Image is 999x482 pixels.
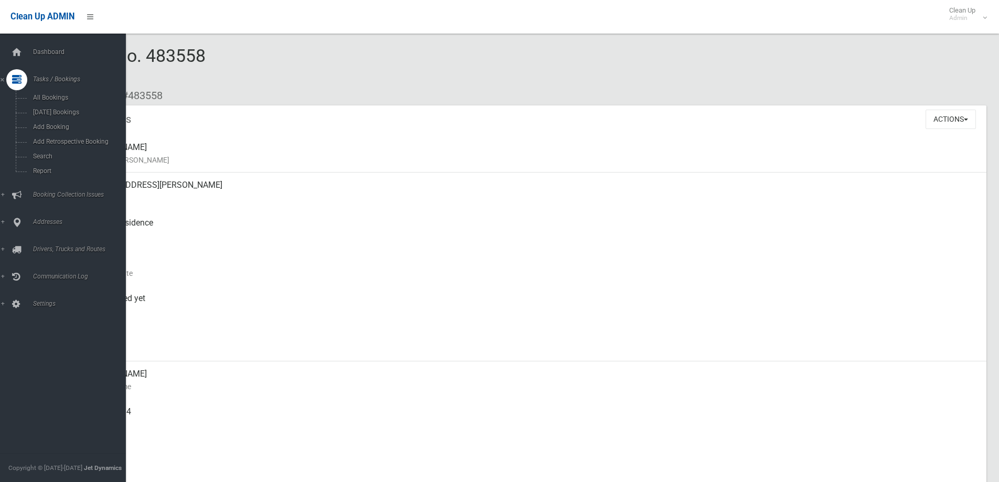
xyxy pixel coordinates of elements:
span: Settings [30,300,134,307]
span: Booking No. 483558 [46,45,206,86]
div: None given [84,437,978,475]
small: Admin [949,14,975,22]
div: Not collected yet [84,286,978,324]
span: Clean Up ADMIN [10,12,74,22]
small: Pickup Point [84,229,978,242]
span: Tasks / Bookings [30,76,134,83]
span: Copyright © [DATE]-[DATE] [8,464,82,472]
div: [PERSON_NAME] [84,135,978,173]
li: #483558 [114,86,163,105]
div: [PERSON_NAME] [84,361,978,399]
span: Add Booking [30,123,125,131]
div: [STREET_ADDRESS][PERSON_NAME] [84,173,978,210]
small: Collected At [84,305,978,317]
small: Address [84,191,978,204]
small: Zone [84,342,978,355]
span: [DATE] Bookings [30,109,125,116]
div: Front of Residence [84,210,978,248]
span: Addresses [30,218,134,226]
span: Booking Collection Issues [30,191,134,198]
small: Name of [PERSON_NAME] [84,154,978,166]
small: Collection Date [84,267,978,280]
strong: Jet Dynamics [84,464,122,472]
small: Contact Name [84,380,978,393]
span: Report [30,167,125,175]
div: [DATE] [84,248,978,286]
small: Landline [84,456,978,468]
small: Mobile [84,418,978,431]
span: Add Retrospective Booking [30,138,125,145]
div: [DATE] [84,324,978,361]
span: Dashboard [30,48,134,56]
div: 0413285414 [84,399,978,437]
span: Clean Up [944,6,986,22]
span: All Bookings [30,94,125,101]
button: Actions [926,110,976,129]
span: Communication Log [30,273,134,280]
span: Search [30,153,125,160]
span: Drivers, Trucks and Routes [30,245,134,253]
